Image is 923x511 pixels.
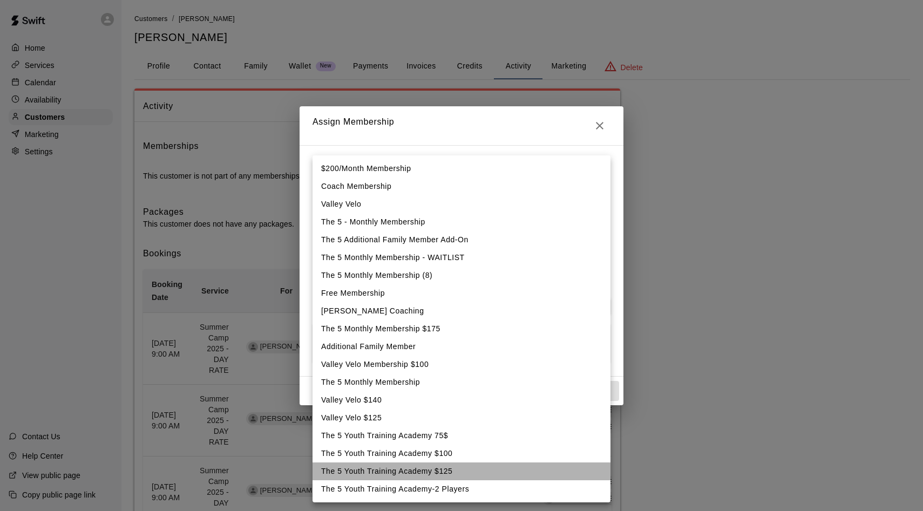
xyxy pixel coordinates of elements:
li: Coach Membership [313,178,610,195]
li: The 5 Monthly Membership - WAITLIST [313,249,610,267]
li: [PERSON_NAME] Coaching [313,302,610,320]
li: The 5 Youth Training Academy $100 [313,445,610,462]
li: Additional Family Member [313,338,610,356]
li: Valley Velo [313,195,610,213]
li: The 5 Youth Training Academy 75$ [313,427,610,445]
li: Valley Velo Membership $100 [313,356,610,373]
li: Free Membership [313,284,610,302]
li: The 5 Monthly Membership (8) [313,267,610,284]
li: The 5 Monthly Membership [313,373,610,391]
li: The 5 - Monthly Membership [313,213,610,231]
li: The 5 Monthly Membership $175 [313,320,610,338]
li: The 5 Additional Family Member Add-On [313,231,610,249]
li: The 5 Youth Training Academy-2 Players [313,480,610,498]
li: The 5 Youth Training Academy $125 [313,462,610,480]
li: $200/Month Membership [313,160,610,178]
li: Valley Velo $125 [313,409,610,427]
li: Valley Velo $140 [313,391,610,409]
